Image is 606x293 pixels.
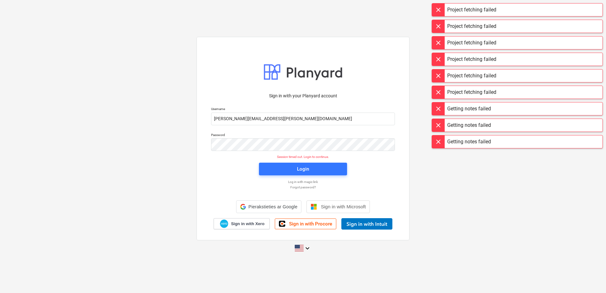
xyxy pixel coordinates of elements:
[211,107,395,112] p: Username
[211,113,395,125] input: Username
[248,204,298,209] span: Pierakstieties ar Google
[259,163,347,175] button: Login
[447,39,496,47] div: Project fetching failed
[208,180,398,184] a: Log in with magic link
[447,55,496,63] div: Project fetching failed
[447,105,491,113] div: Getting notes failed
[311,204,317,210] img: Microsoft logo
[211,93,395,99] p: Sign in with your Planyard account
[211,133,395,138] p: Password
[208,185,398,189] a: Forgot password?
[304,244,311,252] i: keyboard_arrow_down
[275,218,336,229] a: Sign in with Procore
[214,218,270,229] a: Sign in with Xero
[321,204,366,209] span: Sign in with Microsoft
[220,219,228,228] img: Xero logo
[207,155,399,159] p: Session timed out. Login to continue.
[447,121,491,129] div: Getting notes failed
[447,88,496,96] div: Project fetching failed
[236,200,302,213] div: Pierakstieties ar Google
[447,138,491,146] div: Getting notes failed
[447,23,496,30] div: Project fetching failed
[289,221,332,227] span: Sign in with Procore
[231,221,264,227] span: Sign in with Xero
[447,6,496,14] div: Project fetching failed
[447,72,496,80] div: Project fetching failed
[297,165,309,173] div: Login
